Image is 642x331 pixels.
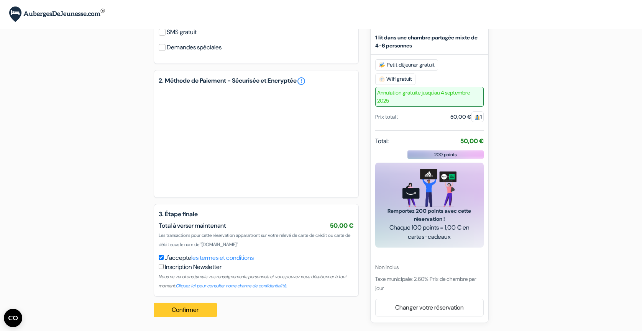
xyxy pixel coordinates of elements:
[379,62,385,68] img: free_breakfast.svg
[167,27,197,38] label: SMS gratuit
[384,207,475,223] span: Remportez 200 points avec cette réservation !
[376,301,483,315] a: Changer votre réservation
[375,73,415,85] span: Wifi gratuit
[176,283,287,289] a: Cliquez ici pour consulter notre chartre de confidentialité.
[379,76,385,82] img: free_wifi.svg
[434,151,457,158] span: 200 points
[384,223,475,242] span: Chaque 100 points = 1,00 € en cartes-cadeaux
[165,263,222,272] label: Inscription Newsletter
[159,222,226,230] span: Total à verser maintenant
[375,276,476,292] span: Taxe municipale: 2.60% Prix de chambre par jour
[460,137,484,145] strong: 50,00 €
[375,113,398,121] div: Prix total :
[9,7,105,22] img: AubergesDeJeunesse.com
[297,77,306,86] a: error_outline
[166,96,346,184] iframe: Cadre de saisie sécurisé pour le paiement
[167,42,222,53] label: Demandes spéciales
[159,210,354,218] h5: 3. Étape finale
[475,114,480,120] img: guest.svg
[165,253,254,263] label: J'accepte
[375,34,478,49] b: 1 lit dans une chambre partagée mixte de 4-6 personnes
[375,87,484,107] span: Annulation gratuite jusqu'au 4 septembre 2025
[159,274,347,289] small: Nous ne vendrons jamais vos renseignements personnels et vous pouvez vous désabonner à tout moment.
[191,254,254,262] a: les termes et conditions
[154,303,217,317] button: Confirmer
[375,137,389,146] span: Total:
[4,309,22,327] button: Ouvrir le widget CMP
[159,232,350,248] span: Les transactions pour cette réservation apparaîtront sur votre relevé de carte de crédit ou carte...
[402,169,456,207] img: gift_card_hero_new.png
[375,264,484,272] div: Non inclus
[330,222,354,230] span: 50,00 €
[159,77,354,86] h5: 2. Méthode de Paiement - Sécurisée et Encryptée
[471,111,484,122] span: 1
[450,113,484,121] div: 50,00 €
[375,59,438,71] span: Petit déjeuner gratuit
